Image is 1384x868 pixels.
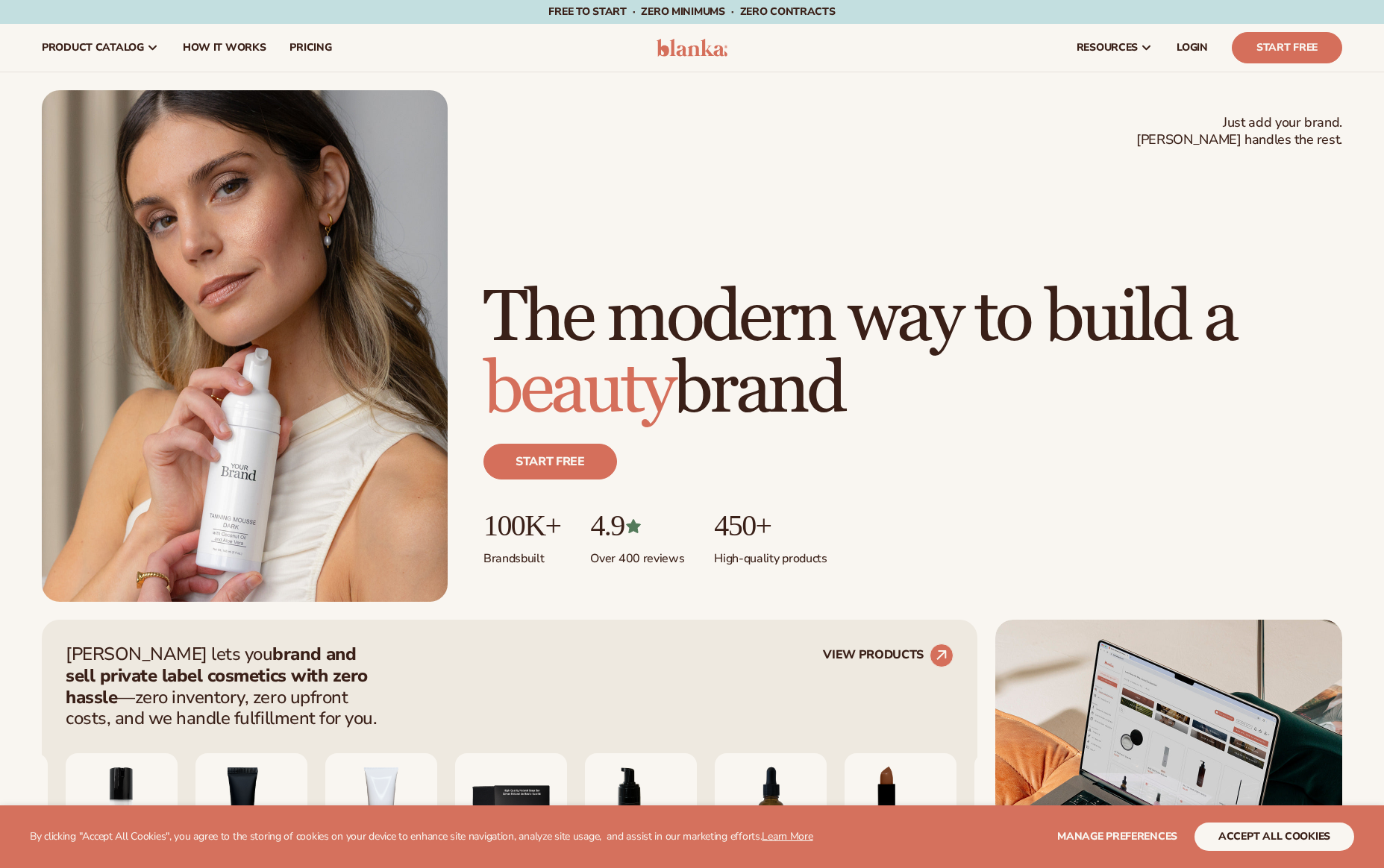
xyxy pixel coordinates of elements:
p: By clicking "Accept All Cookies", you agree to the storing of cookies on your device to enhance s... [30,831,813,843]
img: Moisturizing lotion. [66,753,178,865]
span: resources [1077,42,1138,54]
a: pricing [278,24,343,72]
a: Start Free [1232,32,1342,63]
a: Start free [483,444,617,479]
img: Luxury cream lipstick. [845,753,956,865]
span: Manage preferences [1057,829,1177,843]
span: product catalog [42,42,144,54]
p: 100K+ [483,509,560,542]
h1: The modern way to build a brand [483,283,1342,426]
a: LOGIN [1165,24,1220,72]
p: High-quality products [714,542,827,567]
img: Collagen and retinol serum. [715,753,827,865]
a: resources [1065,24,1165,72]
img: Female holding tanning mousse. [42,90,448,602]
a: How It Works [171,24,278,72]
img: Vitamin c cleanser. [325,753,437,865]
span: Free to start · ZERO minimums · ZERO contracts [548,4,835,19]
button: accept all cookies [1194,823,1354,851]
a: product catalog [30,24,171,72]
p: Over 400 reviews [590,542,684,567]
img: Smoothing lip balm. [195,753,307,865]
span: LOGIN [1177,42,1208,54]
p: [PERSON_NAME] lets you —zero inventory, zero upfront costs, and we handle fulfillment for you. [66,644,386,729]
span: pricing [289,42,331,54]
strong: brand and sell private label cosmetics with zero hassle [66,642,368,709]
p: Brands built [483,542,560,567]
span: beauty [483,346,673,433]
p: 4.9 [590,509,684,542]
button: Manage preferences [1057,823,1177,851]
a: Learn More [762,829,812,843]
span: How It Works [183,42,266,54]
img: Foaming beard wash. [585,753,697,865]
p: 450+ [714,509,827,542]
img: logo [657,39,727,57]
img: Nature bar of soap. [455,753,567,865]
a: VIEW PRODUCTS [823,644,954,667]
span: Just add your brand. [PERSON_NAME] handles the rest. [1136,114,1342,149]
